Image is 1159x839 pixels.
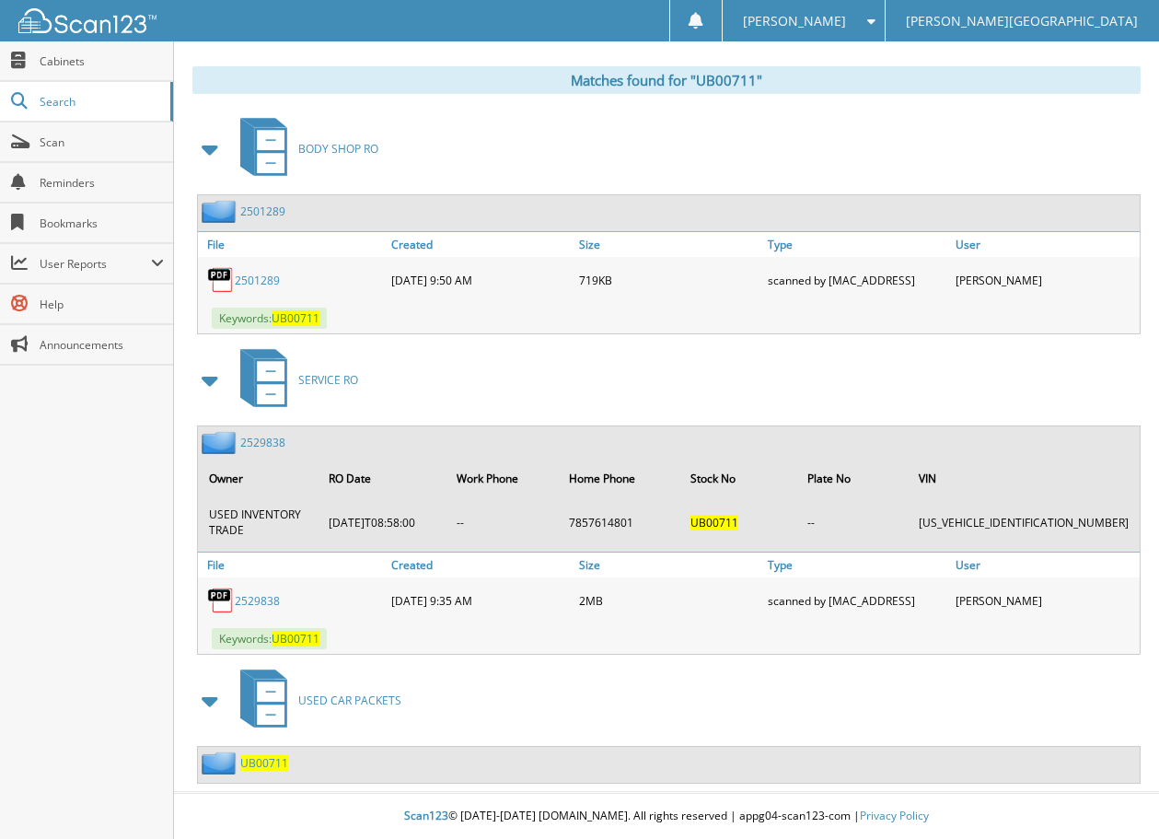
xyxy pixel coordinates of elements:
[40,53,164,69] span: Cabinets
[1067,751,1159,839] iframe: Chat Widget
[951,262,1140,298] div: [PERSON_NAME]
[404,808,448,823] span: Scan123
[910,460,1138,497] th: VIN
[240,755,288,771] a: UB00711
[240,435,285,450] a: 2529838
[229,344,358,416] a: SERVICE RO
[574,232,763,257] a: Size
[387,232,575,257] a: Created
[40,216,164,231] span: Bookmarks
[174,794,1159,839] div: © [DATE]-[DATE] [DOMAIN_NAME]. All rights reserved | appg04-scan123-com |
[40,256,151,272] span: User Reports
[681,460,796,497] th: Stock No
[212,308,327,329] span: Keywords:
[212,628,327,649] span: Keywords:
[272,631,319,647] span: UB00711
[910,499,1138,545] td: [US_VEHICLE_IDENTIFICATION_NUMBER]
[298,372,358,388] span: SERVICE RO
[798,499,908,545] td: --
[40,175,164,191] span: Reminders
[574,262,763,298] div: 719KB
[198,553,387,577] a: File
[906,16,1138,27] span: [PERSON_NAME][GEOGRAPHIC_DATA]
[192,66,1141,94] div: Matches found for "UB00711"
[229,112,378,185] a: BODY SHOP RO
[574,582,763,619] div: 2MB
[298,693,401,708] span: USED CAR PACKETS
[202,200,240,223] img: folder2.png
[207,587,235,614] img: PDF.png
[951,232,1140,257] a: User
[298,141,378,157] span: BODY SHOP RO
[743,16,846,27] span: [PERSON_NAME]
[763,232,952,257] a: Type
[860,808,929,823] a: Privacy Policy
[951,582,1140,619] div: [PERSON_NAME]
[18,8,156,33] img: scan123-logo-white.svg
[319,499,445,545] td: [DATE]T08:58:00
[387,262,575,298] div: [DATE] 9:50 AM
[560,499,679,545] td: 7857614801
[574,553,763,577] a: Size
[763,553,952,577] a: Type
[202,752,240,775] img: folder2.png
[200,460,318,497] th: Owner
[798,460,908,497] th: Plate No
[229,664,401,737] a: USED CAR PACKETS
[40,297,164,312] span: Help
[40,94,161,110] span: Search
[447,499,559,545] td: --
[763,262,952,298] div: scanned by [MAC_ADDRESS]
[272,310,319,326] span: UB00711
[387,582,575,619] div: [DATE] 9:35 AM
[951,553,1140,577] a: User
[40,337,164,353] span: Announcements
[235,593,280,609] a: 2529838
[763,582,952,619] div: scanned by [MAC_ADDRESS]
[690,515,738,530] span: UB00711
[240,204,285,219] a: 2501289
[207,266,235,294] img: PDF.png
[202,431,240,454] img: folder2.png
[387,553,575,577] a: Created
[200,499,318,545] td: USED INVENTORY TRADE
[560,460,679,497] th: Home Phone
[40,134,164,150] span: Scan
[235,273,280,288] a: 2501289
[447,460,559,497] th: Work Phone
[319,460,445,497] th: RO Date
[198,232,387,257] a: File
